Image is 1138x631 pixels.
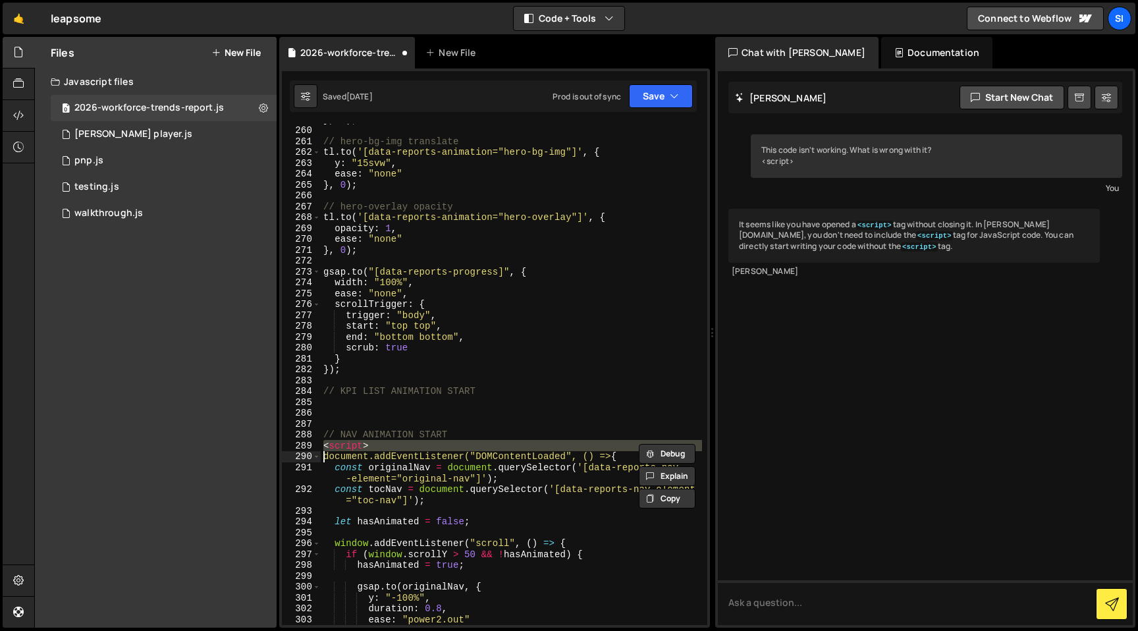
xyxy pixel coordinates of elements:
div: 271 [282,245,321,256]
div: 290 [282,451,321,462]
div: 284 [282,386,321,397]
div: 277 [282,310,321,321]
div: Javascript files [35,69,277,95]
div: 278 [282,321,321,332]
div: 265 [282,180,321,191]
div: 288 [282,429,321,441]
button: Save [629,84,693,108]
div: 302 [282,603,321,615]
div: 15013/41198.js [51,121,277,148]
div: New File [425,46,481,59]
div: [DATE] [346,91,373,102]
div: 276 [282,299,321,310]
div: 2026-workforce-trends-report.js [300,46,399,59]
code: <script> [916,231,953,240]
div: walkthrough.js [74,207,143,219]
div: [PERSON_NAME] player.js [74,128,192,140]
div: 283 [282,375,321,387]
div: leapsome [51,11,101,26]
div: 274 [282,277,321,288]
button: Copy [639,489,695,508]
div: 15013/47339.js [51,95,277,121]
div: 294 [282,516,321,528]
div: 285 [282,397,321,408]
div: 262 [282,147,321,158]
div: testing.js [74,181,119,193]
div: 266 [282,190,321,202]
a: Connect to Webflow [967,7,1104,30]
div: 287 [282,419,321,430]
div: 292 [282,484,321,506]
div: 2026-workforce-trends-report.js [74,102,224,114]
button: New File [211,47,261,58]
div: 264 [282,169,321,180]
a: SI [1108,7,1131,30]
div: 269 [282,223,321,234]
div: This code isn't working. What is wrong with it? <script> [751,134,1122,178]
div: 303 [282,615,321,626]
div: 295 [282,528,321,539]
div: 281 [282,354,321,365]
div: Documentation [881,37,992,69]
div: It seems like you have opened a tag without closing it. In [PERSON_NAME][DOMAIN_NAME], you don't ... [728,209,1100,263]
div: 15013/39160.js [51,200,277,227]
div: 261 [282,136,321,148]
div: 260 [282,125,321,136]
div: You [754,181,1119,195]
button: Code + Tools [514,7,624,30]
div: 270 [282,234,321,245]
div: 291 [282,462,321,484]
div: 272 [282,256,321,267]
div: 15013/44753.js [51,174,277,200]
button: Debug [639,444,695,464]
button: Start new chat [960,86,1064,109]
div: 273 [282,267,321,278]
div: 286 [282,408,321,419]
div: Prod is out of sync [553,91,621,102]
div: Chat with [PERSON_NAME] [715,37,879,69]
div: 15013/45074.js [51,148,277,174]
div: pnp.js [74,155,103,167]
div: 296 [282,538,321,549]
div: 279 [282,332,321,343]
div: 299 [282,571,321,582]
div: 297 [282,549,321,561]
div: 267 [282,202,321,213]
code: <script> [856,221,893,230]
span: 0 [62,104,70,115]
div: 293 [282,506,321,517]
div: 300 [282,582,321,593]
div: 275 [282,288,321,300]
div: 298 [282,560,321,571]
div: 282 [282,364,321,375]
div: 301 [282,593,321,604]
h2: [PERSON_NAME] [735,92,826,104]
h2: Files [51,45,74,60]
div: 280 [282,343,321,354]
div: 263 [282,158,321,169]
button: Explain [639,466,695,486]
div: [PERSON_NAME] [732,266,1097,277]
div: 289 [282,441,321,452]
a: 🤙 [3,3,35,34]
div: 268 [282,212,321,223]
div: Saved [323,91,373,102]
code: <script> [901,242,938,252]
